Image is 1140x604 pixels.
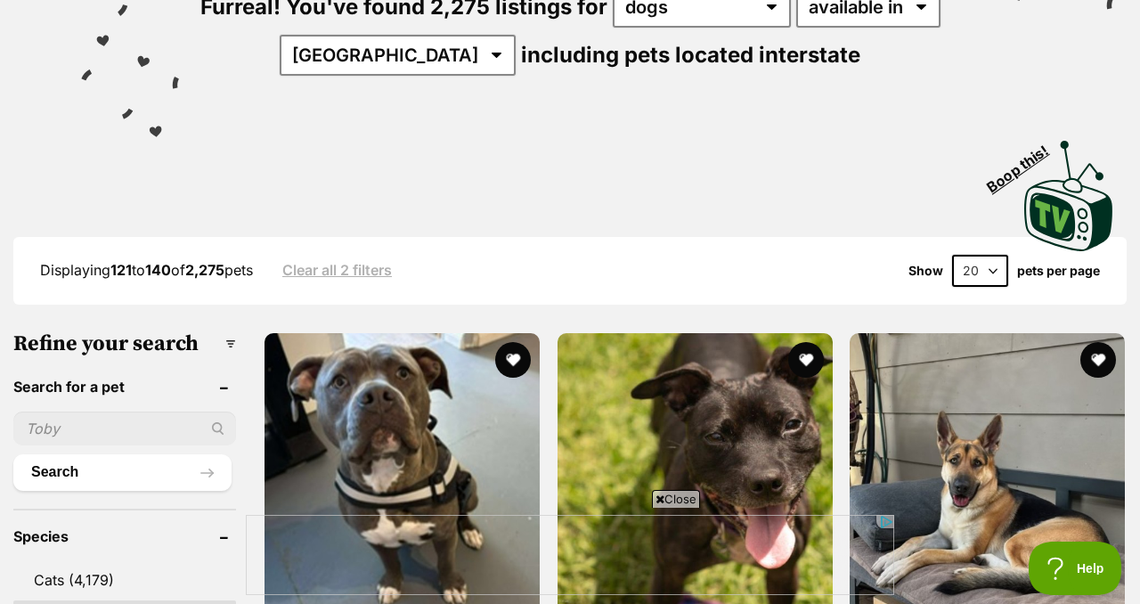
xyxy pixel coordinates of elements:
iframe: Help Scout Beacon - Open [1029,542,1122,595]
span: Show [908,264,943,278]
span: Displaying to of pets [40,261,253,279]
label: pets per page [1017,264,1100,278]
header: Species [13,528,236,544]
strong: 2,275 [185,261,224,279]
span: Boop this! [984,131,1066,195]
button: favourite [788,342,824,378]
iframe: Advertisement [246,515,894,595]
header: Search for a pet [13,379,236,395]
strong: 140 [145,261,171,279]
a: Boop this! [1024,125,1113,255]
span: Close [652,490,700,508]
h3: Refine your search [13,331,236,356]
button: Search [13,454,232,490]
a: Clear all 2 filters [282,262,392,278]
input: Toby [13,412,236,445]
button: favourite [496,342,532,378]
a: Cats (4,179) [13,561,236,599]
span: including pets located interstate [521,42,860,68]
strong: 121 [110,261,132,279]
img: PetRescue TV logo [1024,141,1113,251]
button: favourite [1080,342,1116,378]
